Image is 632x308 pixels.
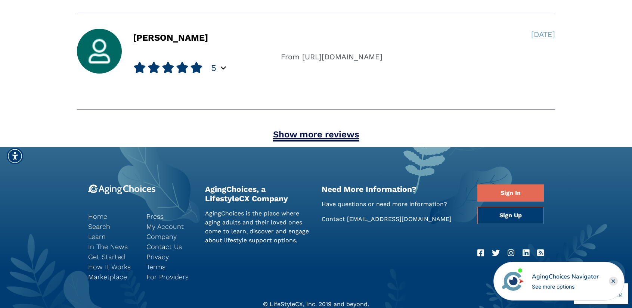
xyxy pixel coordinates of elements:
a: Learn [88,231,135,242]
img: 9-logo.svg [88,184,156,195]
img: avatar [500,268,526,294]
a: Instagram [508,247,514,259]
p: AgingChoices is the place where aging adults and their loved ones come to learn, discover and eng... [205,209,311,245]
a: [EMAIL_ADDRESS][DOMAIN_NAME] [347,215,452,223]
p: Have questions or need more information? [322,200,466,209]
p: Contact [322,215,466,224]
a: Home [88,211,135,221]
a: My Account [146,221,193,231]
img: user_avatar.jpg [77,29,122,74]
h2: AgingChoices, a LifestyleCX Company [205,184,311,203]
a: Search [88,221,135,231]
div: [DATE] [531,29,555,40]
a: Twitter [492,247,500,259]
a: For Providers [146,272,193,282]
a: In The News [88,242,135,252]
a: Terms [146,262,193,272]
a: Sign In [477,184,544,202]
a: Sign Up [477,207,544,224]
div: Popover trigger [221,63,226,72]
a: Privacy [146,252,193,262]
div: [PERSON_NAME] [133,33,208,74]
div: See more options [532,283,599,290]
a: Facebook [477,247,484,259]
div: AgingChoices Navigator [532,272,599,281]
h2: Need More Information? [322,184,466,194]
a: Show more reviews [273,129,359,141]
a: LinkedIn [523,247,529,259]
span: 5 [211,62,216,74]
div: Close [609,277,618,286]
a: Contact Us [146,242,193,252]
a: Company [146,231,193,242]
a: Press [146,211,193,221]
a: How It Works [88,262,135,272]
a: Get Started [88,252,135,262]
div: Accessibility Menu [7,148,23,164]
a: RSS Feed [537,247,544,259]
a: Marketplace [88,272,135,282]
div: From [URL][DOMAIN_NAME] [281,51,555,62]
